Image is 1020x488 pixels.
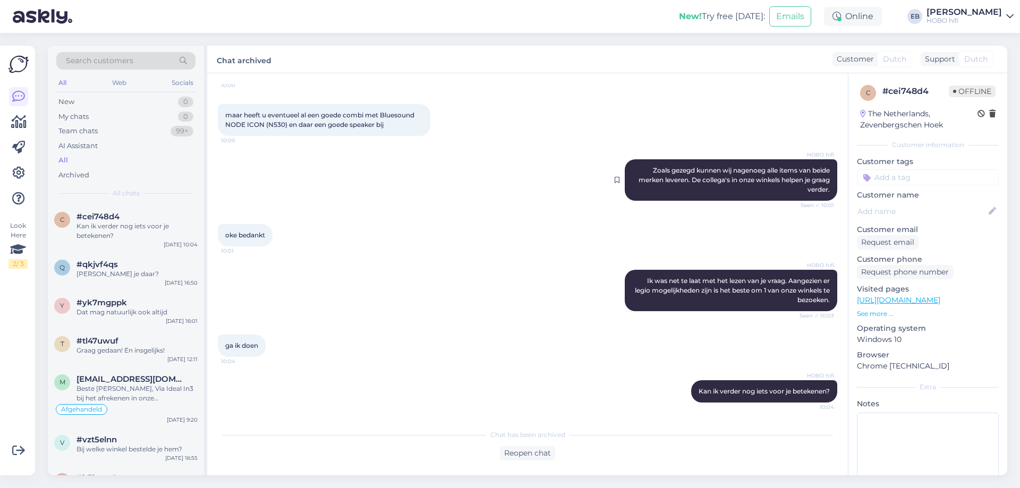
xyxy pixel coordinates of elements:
span: Search customers [66,55,133,66]
div: 2 / 3 [8,259,28,269]
div: Dat mag natuurlijk ook altijd [76,307,198,317]
div: [DATE] 16:01 [166,317,198,325]
div: 0 [178,112,193,122]
span: All chats [113,189,140,198]
div: [DATE] 16:50 [165,279,198,287]
p: Browser [857,349,999,361]
span: HOBO hifi [794,372,834,380]
span: #qkjvf4qs [76,260,118,269]
p: Visited pages [857,284,999,295]
span: #vzt5elnn [76,435,117,444]
p: Customer phone [857,254,999,265]
div: Socials [169,76,195,90]
span: Seen ✓ 10:01 [794,201,834,209]
span: Offline [949,85,996,97]
div: Graag gedaan! En insgelijks! [76,346,198,355]
div: AI Assistant [58,141,98,151]
span: Ik was net te laat met het lezen van je vraag. Aangezien er legio mogelijkheden zijn is het beste... [635,277,831,304]
div: Request phone number [857,265,953,279]
p: Operating system [857,323,999,334]
div: Web [110,76,129,90]
span: ga ik doen [225,341,258,349]
div: Support [921,54,955,65]
div: Online [824,7,882,26]
div: Customer [832,54,874,65]
span: Chat has been archived [490,430,565,440]
div: Beste [PERSON_NAME], Via Ideal In3 bij het afrekenen in onze webshopkassa kan je gebruikmaken van... [76,384,198,403]
span: Seen ✓ 10:03 [794,312,834,320]
span: #yk7mgppk [76,298,127,307]
span: #tl47uwuf [76,336,118,346]
span: c [60,216,65,224]
a: [PERSON_NAME]HOBO hifi [926,8,1014,25]
p: Windows 10 [857,334,999,345]
span: 10:00 [221,81,261,89]
div: All [58,155,68,166]
span: #h3krua4w [76,473,124,483]
div: Try free [DATE]: [679,10,765,23]
span: maar heeft u eventueel al een goede combi met Bluesound NODE ICON (N530) en daar een goede speake... [225,111,416,129]
div: All [56,76,69,90]
div: HOBO hifi [926,16,1002,25]
span: y [60,302,64,310]
div: Kan ik verder nog iets voor je betekenen? [76,221,198,241]
span: c [866,89,871,97]
div: My chats [58,112,89,122]
div: New [58,97,74,107]
label: Chat archived [217,52,271,66]
div: [DATE] 10:04 [164,241,198,249]
span: m [59,378,65,386]
div: [PERSON_NAME] [926,8,1002,16]
p: See more ... [857,309,999,319]
span: HOBO hifi [794,151,834,159]
span: Afgehandeld [61,406,102,413]
span: HOBO hifi [794,261,834,269]
span: t [61,340,64,348]
div: 99+ [171,126,193,136]
div: Look Here [8,221,28,269]
div: Reopen chat [500,446,555,460]
div: Team chats [58,126,98,136]
span: q [59,263,65,271]
b: New! [679,11,702,21]
div: Customer information [857,140,999,150]
span: Zoals gezegd kunnen wij nagenoeg alle items van beide merken leveren. De collega's in onze winkel... [639,166,831,193]
div: # cei748d4 [882,85,949,98]
input: Add a tag [857,169,999,185]
p: Customer tags [857,156,999,167]
span: 10:00 [221,136,261,144]
div: Archived [58,170,89,181]
span: #cei748d4 [76,212,120,221]
span: 10:04 [221,357,261,365]
span: Dutch [883,54,906,65]
div: [PERSON_NAME] je daar? [76,269,198,279]
a: [URL][DOMAIN_NAME] [857,295,940,305]
p: Notes [857,398,999,409]
span: m_de_jong7@hotmail.com [76,374,187,384]
div: Request email [857,235,919,250]
div: [DATE] 16:55 [165,454,198,462]
img: Askly Logo [8,54,29,74]
div: [DATE] 12:11 [167,355,198,363]
span: oke bedankt [225,231,265,239]
span: v [60,439,64,447]
span: Dutch [964,54,988,65]
p: Customer name [857,190,999,201]
span: Kan ik verder nog iets voor je betekenen? [699,387,830,395]
input: Add name [857,206,987,217]
div: The Netherlands, Zevenbergschen Hoek [860,108,977,131]
p: Chrome [TECHNICAL_ID] [857,361,999,372]
p: Customer email [857,224,999,235]
div: EB [907,9,922,24]
span: 10:01 [221,247,261,255]
div: [DATE] 9:20 [167,416,198,424]
div: Extra [857,382,999,392]
div: 0 [178,97,193,107]
button: Emails [769,6,811,27]
span: 10:04 [794,403,834,411]
div: Bij welke winkel bestelde je hem? [76,444,198,454]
